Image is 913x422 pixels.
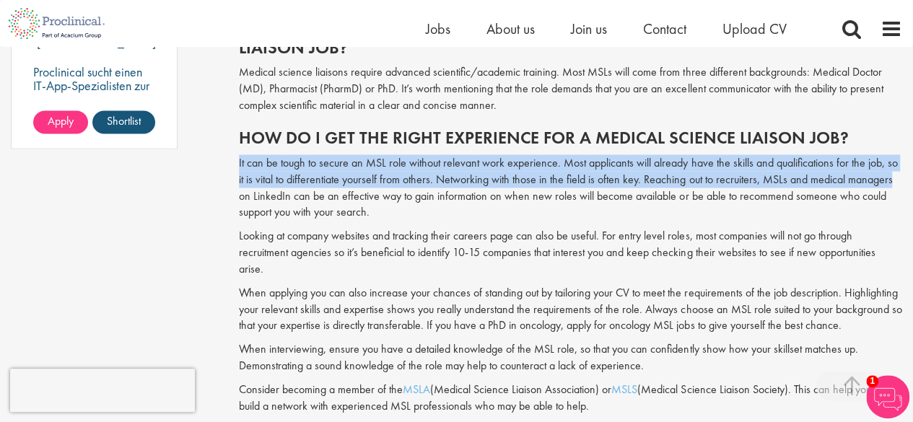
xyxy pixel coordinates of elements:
span: 1 [866,375,878,387]
p: [GEOGRAPHIC_DATA], [GEOGRAPHIC_DATA] [33,34,160,64]
a: About us [486,19,535,38]
img: Chatbot [866,375,909,418]
a: Jobs [426,19,450,38]
p: Looking at company websites and tracking their careers page can also be useful. For entry level r... [239,227,902,277]
p: Medical science liaisons require advanced scientific/academic training. Most MSLs will come from ... [239,64,902,114]
h2: What qualifications or training do I need to get a medical science liaison job? [239,19,902,57]
span: Apply [48,113,74,128]
a: Shortlist [92,110,155,133]
p: When interviewing, ensure you have a detailed knowledge of the MSL role, so that you can confiden... [239,340,902,374]
p: Consider becoming a member of the (Medical Science Liaison Association) or (Medical Science Liais... [239,381,902,414]
iframe: reCAPTCHA [10,369,195,412]
a: Apply [33,110,88,133]
a: MSLA [403,381,430,396]
p: When applying you can also increase your chances of standing out by tailoring your CV to meet the... [239,284,902,334]
h2: How do I get the right experience for a medical science liaison job? [239,128,902,146]
p: Proclinical sucht einen IT-App-Spezialisten zur Verstärkung des Teams unseres Kunden in der [GEOG... [33,65,155,133]
p: It can be tough to secure an MSL role without relevant work experience. Most applicants will alre... [239,154,902,220]
a: Contact [643,19,686,38]
a: MSLS [611,381,637,396]
a: Join us [571,19,607,38]
a: Upload CV [722,19,787,38]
